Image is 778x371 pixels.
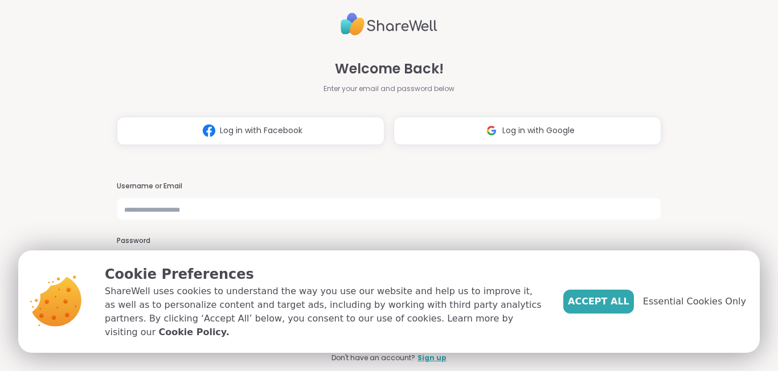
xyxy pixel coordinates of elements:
h3: Password [117,236,661,246]
p: Cookie Preferences [105,264,545,285]
p: ShareWell uses cookies to understand the way you use our website and help us to improve it, as we... [105,285,545,339]
img: ShareWell Logomark [481,120,502,141]
span: Log in with Facebook [220,125,302,137]
img: ShareWell Logo [341,8,437,40]
a: Sign up [417,353,447,363]
span: Essential Cookies Only [643,295,746,308]
img: ShareWell Logomark [198,120,220,141]
h3: Username or Email [117,182,661,191]
button: Log in with Google [394,117,661,145]
span: Welcome Back! [335,59,444,79]
button: Log in with Facebook [117,117,384,145]
span: Don't have an account? [331,353,415,363]
a: Cookie Policy. [158,325,229,339]
span: Log in with Google [502,125,575,137]
span: Enter your email and password below [324,84,454,94]
button: Accept All [563,290,634,314]
span: Accept All [568,295,629,308]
